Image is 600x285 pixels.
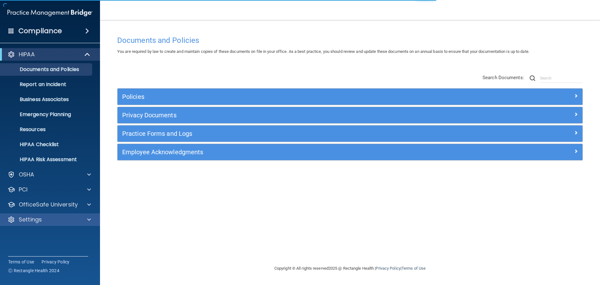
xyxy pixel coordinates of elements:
img: ic-search.3b580494.png [530,75,535,81]
a: Employee Acknowledgments [122,147,578,157]
a: Privacy Policy [376,266,400,271]
h4: Documents and Policies [117,36,583,44]
a: HIPAA [7,51,91,58]
a: Practice Forms and Logs [122,129,578,139]
h5: Employee Acknowledgments [122,149,462,155]
img: PMB logo [7,7,92,19]
p: Emergency Planning [4,111,89,118]
p: HIPAA [19,51,35,58]
a: Privacy Policy [42,259,70,265]
p: PCI [19,186,27,193]
span: You are required by law to create and maintain copies of these documents on file in your office. ... [117,49,529,54]
p: OSHA [19,171,34,178]
h5: Policies [122,93,462,100]
p: OfficeSafe University [19,201,78,208]
p: Report an Incident [4,81,89,88]
p: Business Associates [4,96,89,103]
a: OSHA [7,171,91,178]
p: HIPAA Risk Assessment [4,156,89,163]
h5: Privacy Documents [122,112,462,119]
a: Terms of Use [8,259,34,265]
a: Privacy Documents [122,110,578,120]
p: HIPAA Checklist [4,141,89,148]
span: Search Documents: [482,75,524,80]
h4: Compliance [18,27,62,35]
a: Settings [7,216,91,223]
p: Documents and Policies [4,66,89,73]
a: OfficeSafe University [7,201,91,208]
a: Terms of Use [402,266,426,271]
span: Ⓒ Rectangle Health 2024 [8,267,59,274]
p: Settings [19,216,42,223]
a: Policies [122,92,578,102]
a: PCI [7,186,91,193]
h5: Practice Forms and Logs [122,130,462,137]
input: Search [540,74,583,83]
div: Copyright © All rights reserved 2025 @ Rectangle Health | | [236,258,464,278]
p: Resources [4,126,89,133]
